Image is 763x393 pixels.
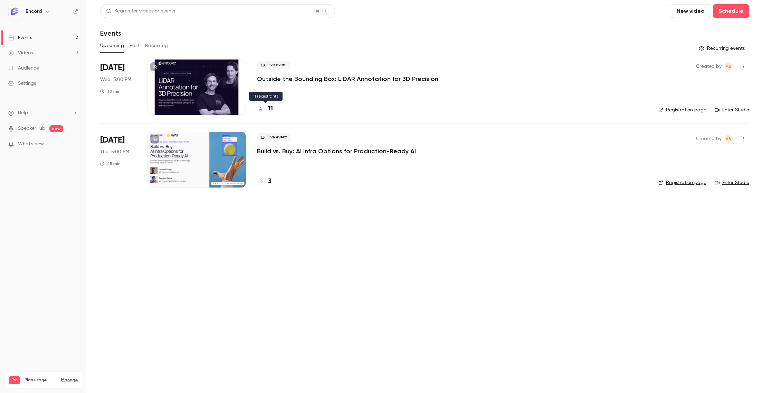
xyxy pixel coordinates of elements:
a: Enter Studio [715,179,749,186]
button: Recurring [145,40,168,51]
a: Registration page [658,107,706,113]
span: Thu, 5:00 PM [100,148,129,155]
h6: Encord [26,8,42,15]
a: SpeakerHub [18,125,45,132]
span: What's new [18,140,44,148]
div: 45 min [100,161,121,166]
span: Annabel Benjamin [724,135,733,143]
h4: 3 [268,177,271,186]
span: Pro [9,376,20,384]
span: [DATE] [100,135,125,146]
button: New video [671,4,710,18]
button: Upcoming [100,40,124,51]
div: Aug 28 Thu, 5:00 PM (Europe/London) [100,132,136,187]
a: Build vs. Buy: AI Infra Options for Production-Ready AI [257,147,416,155]
span: Created by [696,62,722,71]
a: Enter Studio [715,107,749,113]
a: 11 [257,104,273,113]
div: Videos [8,49,33,56]
h1: Events [100,29,121,37]
img: Encord [9,6,20,17]
div: Aug 20 Wed, 5:00 PM (Europe/London) [100,60,136,115]
div: 30 min [100,89,121,94]
a: Manage [61,377,78,383]
button: Past [130,40,140,51]
button: Recurring events [696,43,749,54]
span: Wed, 5:00 PM [100,76,131,83]
span: Annabel Benjamin [724,62,733,71]
a: Outside the Bounding Box: LiDAR Annotation for 3D Precision [257,75,438,83]
a: Registration page [658,179,706,186]
div: Settings [8,80,36,87]
button: Schedule [713,4,749,18]
li: help-dropdown-opener [8,109,78,117]
h4: 11 [268,104,273,113]
span: Help [18,109,28,117]
span: [DATE] [100,62,125,73]
span: Created by [696,135,722,143]
span: AB [726,135,731,143]
span: Live event [257,61,291,69]
div: Audience [8,65,39,72]
span: new [49,125,63,132]
a: 3 [257,177,271,186]
div: Events [8,34,32,41]
span: AB [726,62,731,71]
span: Plan usage [25,377,57,383]
span: Live event [257,133,291,141]
div: Search for videos or events [106,8,175,15]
